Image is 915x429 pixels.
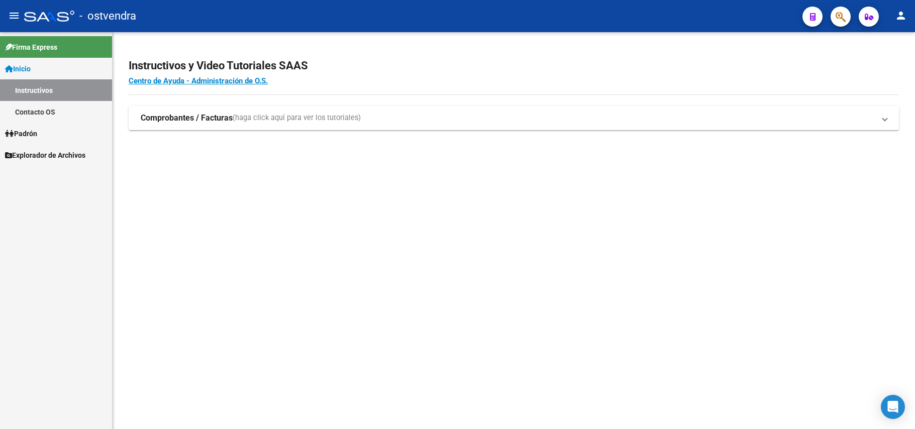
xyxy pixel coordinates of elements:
[5,63,31,74] span: Inicio
[129,106,899,130] mat-expansion-panel-header: Comprobantes / Facturas(haga click aquí para ver los tutoriales)
[5,150,85,161] span: Explorador de Archivos
[895,10,907,22] mat-icon: person
[233,113,361,124] span: (haga click aquí para ver los tutoriales)
[79,5,136,27] span: - ostvendra
[129,76,268,85] a: Centro de Ayuda - Administración de O.S.
[5,128,37,139] span: Padrón
[129,56,899,75] h2: Instructivos y Video Tutoriales SAAS
[5,42,57,53] span: Firma Express
[8,10,20,22] mat-icon: menu
[141,113,233,124] strong: Comprobantes / Facturas
[881,395,905,419] div: Open Intercom Messenger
